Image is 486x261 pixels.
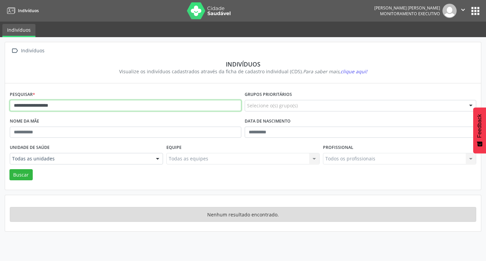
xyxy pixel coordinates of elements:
a:  Indivíduos [10,46,46,56]
button:  [457,4,469,18]
span: Feedback [477,114,483,138]
div: Indivíduos [20,46,46,56]
img: img [442,4,457,18]
label: Profissional [323,142,353,153]
span: Selecione o(s) grupo(s) [247,102,298,109]
label: Nome da mãe [10,116,39,127]
label: Unidade de saúde [10,142,50,153]
div: [PERSON_NAME] [PERSON_NAME] [374,5,440,11]
button: Buscar [9,169,33,181]
div: Indivíduos [15,60,471,68]
i:  [10,46,20,56]
a: Indivíduos [2,24,35,37]
button: apps [469,5,481,17]
span: Todas as unidades [12,155,149,162]
i:  [459,6,467,14]
i: Para saber mais, [303,68,367,75]
label: Data de nascimento [245,116,291,127]
span: Indivíduos [18,8,39,14]
label: Grupos prioritários [245,89,292,100]
span: clique aqui! [341,68,367,75]
div: Nenhum resultado encontrado. [10,207,476,222]
button: Feedback - Mostrar pesquisa [473,107,486,153]
div: Visualize os indivíduos cadastrados através da ficha de cadastro individual (CDS). [15,68,471,75]
label: Equipe [166,142,182,153]
a: Indivíduos [5,5,39,16]
span: Monitoramento Executivo [380,11,440,17]
label: Pesquisar [10,89,35,100]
